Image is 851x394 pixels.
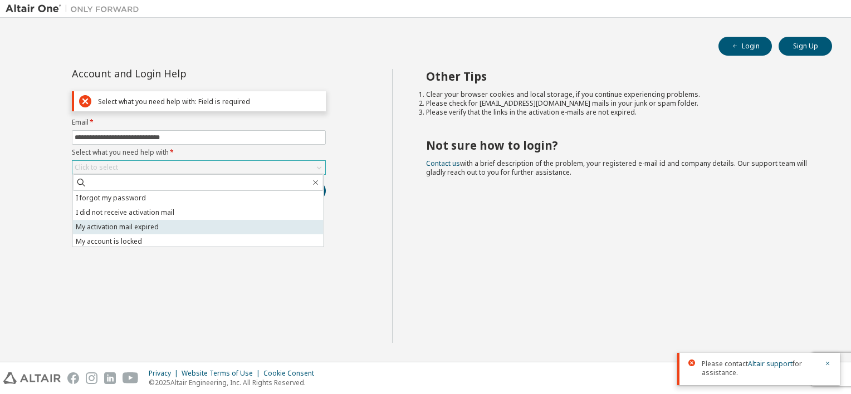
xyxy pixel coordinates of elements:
img: linkedin.svg [104,372,116,384]
button: Login [718,37,772,56]
h2: Not sure how to login? [426,138,813,152]
li: Clear your browser cookies and local storage, if you continue experiencing problems. [426,90,813,99]
a: Altair support [748,359,793,368]
label: Select what you need help with [72,148,326,157]
div: Website Terms of Use [182,369,263,378]
button: Sign Up [779,37,832,56]
img: youtube.svg [123,372,139,384]
div: Cookie Consent [263,369,321,378]
a: Contact us [426,159,460,168]
label: Email [72,118,326,127]
li: Please check for [EMAIL_ADDRESS][DOMAIN_NAME] mails in your junk or spam folder. [426,99,813,108]
li: I forgot my password [73,191,324,205]
span: with a brief description of the problem, your registered e-mail id and company details. Our suppo... [426,159,807,177]
img: altair_logo.svg [3,372,61,384]
img: instagram.svg [86,372,97,384]
span: Please contact for assistance. [702,359,818,377]
div: Click to select [75,163,118,172]
img: facebook.svg [67,372,79,384]
h2: Other Tips [426,69,813,83]
p: © 2025 Altair Engineering, Inc. All Rights Reserved. [149,378,321,387]
div: Account and Login Help [72,69,275,78]
li: Please verify that the links in the activation e-mails are not expired. [426,108,813,117]
div: Click to select [72,161,325,174]
div: Select what you need help with: Field is required [98,97,321,106]
img: Altair One [6,3,145,14]
div: Privacy [149,369,182,378]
